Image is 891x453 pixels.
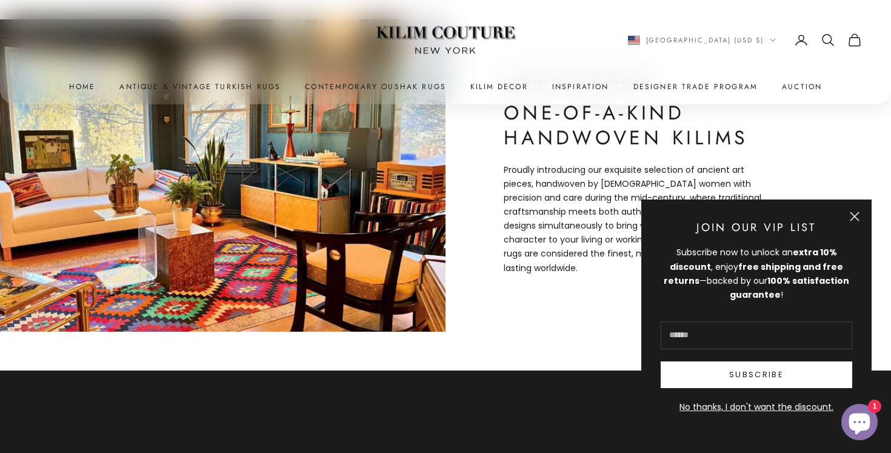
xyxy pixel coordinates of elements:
[504,101,764,151] p: One-of-a-Kind Handwoven Kilims
[29,81,862,93] nav: Primary navigation
[628,36,640,45] img: United States
[552,81,609,93] a: Inspiration
[661,361,852,388] button: Subscribe
[305,81,446,93] a: Contemporary Oushak Rugs
[370,12,521,69] img: Logo of Kilim Couture New York
[661,246,852,301] div: Subscribe now to unlock an , enjoy —backed by our !
[661,219,852,237] p: Join Our VIP List
[504,163,764,275] p: Proudly introducing our exquisite selection of ancient art pieces, handwoven by [DEMOGRAPHIC_DATA...
[628,33,863,47] nav: Secondary navigation
[641,200,872,434] newsletter-popup: Newsletter popup
[670,246,837,272] strong: extra 10% discount
[730,275,849,301] strong: 100% satisfaction guarantee
[119,81,281,93] a: Antique & Vintage Turkish Rugs
[628,35,776,45] button: Change country or currency
[838,404,881,443] inbox-online-store-chat: Shopify online store chat
[69,81,96,93] a: Home
[782,81,822,93] a: Auction
[661,400,852,414] button: No thanks, I don't want the discount.
[646,35,764,45] span: [GEOGRAPHIC_DATA] (USD $)
[664,261,843,287] strong: free shipping and free returns
[633,81,758,93] a: Designer Trade Program
[470,81,528,93] summary: Kilim Decor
